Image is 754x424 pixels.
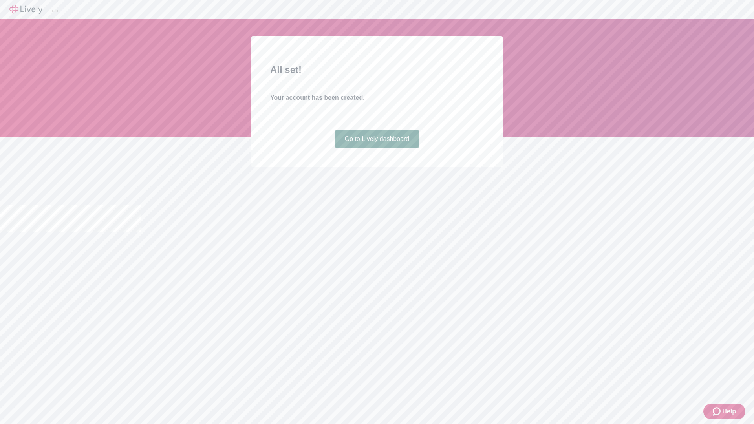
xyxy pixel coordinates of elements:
[270,63,484,77] h2: All set!
[335,130,419,148] a: Go to Lively dashboard
[270,93,484,102] h4: Your account has been created.
[713,407,722,416] svg: Zendesk support icon
[52,10,58,12] button: Log out
[703,404,745,419] button: Zendesk support iconHelp
[722,407,736,416] span: Help
[9,5,42,14] img: Lively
